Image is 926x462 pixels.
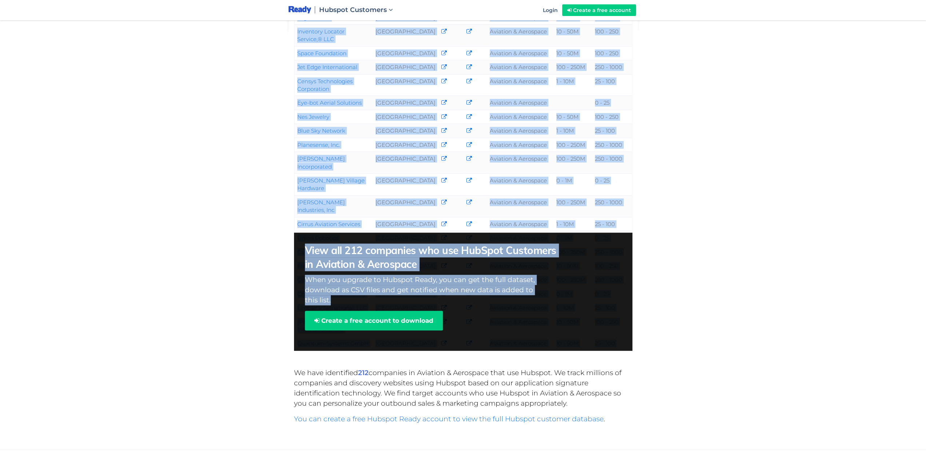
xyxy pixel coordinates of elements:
[294,415,604,423] a: You can create a free Hubspot Ready account to view the full Hubspot customer database
[297,28,345,43] a: Inventory Locator Service,® LLC
[297,127,345,134] a: Blue Sky Network
[592,231,632,245] td: 0 - 25
[487,110,553,124] td: Aviation & Aerospace
[305,244,621,305] div: When you upgrade to Hubspot Ready, you can get the full dataset, download as CSV files and get no...
[553,138,592,152] td: 100 - 250M
[297,221,360,228] a: Cirrus Aviation Services
[373,231,438,245] td: [GEOGRAPHIC_DATA]
[553,46,592,60] td: 10 - 50M
[373,152,438,174] td: [GEOGRAPHIC_DATA]
[487,96,553,110] td: Aviation & Aerospace
[487,138,553,152] td: Aviation & Aerospace
[543,7,558,13] span: Login
[487,74,553,96] td: Aviation & Aerospace
[305,311,443,330] a: Create a free account to download
[373,74,438,96] td: [GEOGRAPHIC_DATA]
[373,217,438,231] td: [GEOGRAPHIC_DATA]
[553,60,592,74] td: 100 - 250M
[592,96,632,110] td: 0 - 25
[553,195,592,217] td: 100 - 250M
[297,177,365,192] a: [PERSON_NAME] Village Hardware
[358,369,369,377] strong: 212
[373,110,438,124] td: [GEOGRAPHIC_DATA]
[592,138,632,152] td: 250 - 1000
[297,99,362,106] a: Eye-bot Aerial Solutions
[297,199,345,213] a: [PERSON_NAME] Industries, Inc
[373,195,438,217] td: [GEOGRAPHIC_DATA]
[592,152,632,174] td: 250 - 1000
[553,231,592,245] td: 0 - 1M
[592,195,632,217] td: 250 - 1000
[373,173,438,195] td: [GEOGRAPHIC_DATA]
[297,14,330,21] a: FlightAware
[553,110,592,124] td: 10 - 50M
[592,217,632,231] td: 25 - 100
[592,24,632,46] td: 100 - 250
[592,124,632,138] td: 25 - 100
[297,113,329,120] a: Nes Jewelry
[373,124,438,138] td: [GEOGRAPHIC_DATA]
[487,195,553,217] td: Aviation & Aerospace
[562,4,636,16] a: Create a free account
[487,24,553,46] td: Aviation & Aerospace
[373,138,438,152] td: [GEOGRAPHIC_DATA]
[297,155,345,170] a: [PERSON_NAME] Incorporated
[319,6,387,14] span: Hubspot Customers
[487,124,553,138] td: Aviation & Aerospace
[487,173,553,195] td: Aviation & Aerospace
[297,78,353,92] a: Censys Technologies Corporation
[553,24,592,46] td: 10 - 50M
[297,141,340,148] a: Planesense, Inc.
[487,60,553,74] td: Aviation & Aerospace
[592,110,632,124] td: 100 - 250
[297,50,346,57] a: Space Foundation
[592,46,632,60] td: 100 - 250
[294,368,632,409] p: We have identified companies in Aviation & Aerospace that use Hubspot. We track millions of compa...
[289,5,311,15] img: logo
[487,46,553,60] td: Aviation & Aerospace
[487,217,553,231] td: Aviation & Aerospace
[592,173,632,195] td: 0 - 25
[538,1,562,19] a: Login
[592,60,632,74] td: 250 - 1000
[487,231,553,245] td: Aviation & Aerospace
[305,244,564,271] h2: View all 212 companies who use HubSpot Customers in Aviation & Aerospace
[553,217,592,231] td: 1 - 10M
[294,414,632,424] p: .
[487,152,553,174] td: Aviation & Aerospace
[553,124,592,138] td: 1 - 10M
[373,24,438,46] td: [GEOGRAPHIC_DATA]
[373,96,438,110] td: [GEOGRAPHIC_DATA]
[553,173,592,195] td: 0 - 1M
[553,152,592,174] td: 100 - 250M
[373,46,438,60] td: [GEOGRAPHIC_DATA]
[297,64,357,71] a: Jet Edge International
[553,74,592,96] td: 1 - 10M
[592,74,632,96] td: 25 - 100
[373,60,438,74] td: [GEOGRAPHIC_DATA]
